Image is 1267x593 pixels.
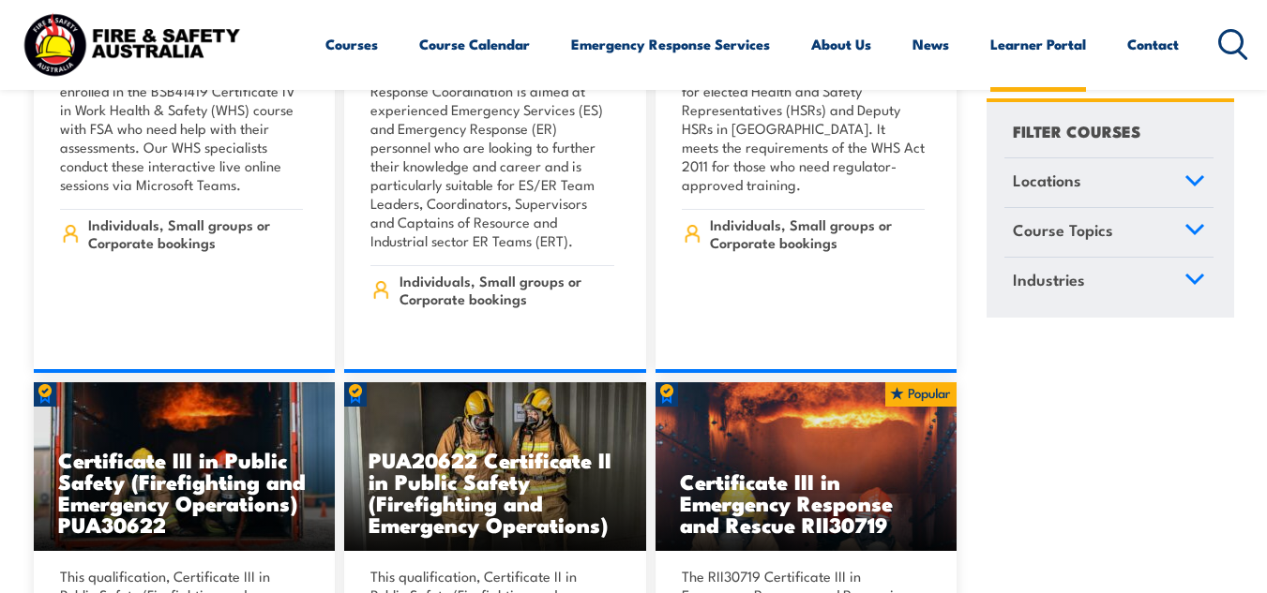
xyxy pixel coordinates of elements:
span: Individuals, Small groups or Corporate bookings [710,215,925,251]
a: Locations [1004,158,1214,207]
h3: Certificate III in Emergency Response and Rescue RII30719 [680,470,933,535]
span: Course Topics [1013,217,1113,243]
a: Certificate III in Emergency Response and Rescue RII30719 [656,382,958,551]
a: Courses [325,22,378,67]
a: News [913,22,949,67]
span: Locations [1013,168,1081,193]
a: Industries [1004,257,1214,305]
h3: PUA20622 Certificate II in Public Safety (Firefighting and Emergency Operations) [369,449,622,535]
p: RII41319 Certificate IV in Emergency Response Coordination is aimed at experienced Emergency Serv... [370,63,614,250]
p: This SafeWork NSW approved course is for elected Health and Safety Representatives (HSRs) and Dep... [682,63,926,194]
h4: FILTER COURSES [1013,118,1140,143]
span: Individuals, Small groups or Corporate bookings [400,272,614,307]
span: Industries [1013,266,1085,291]
p: These Q&A sessions are for students enrolled in the BSB41419 Certificate IV in Work Health & Safe... [60,63,304,194]
img: Mines Rescue & Public Safety COURSES [34,382,336,551]
a: Contact [1127,22,1179,67]
a: Learner Portal [990,22,1086,67]
a: Course Calendar [419,22,530,67]
img: Live Fire Flashover Cell [656,382,958,551]
a: Emergency Response Services [571,22,770,67]
h3: Certificate III in Public Safety (Firefighting and Emergency Operations) PUA30622 [58,449,311,535]
span: Individuals, Small groups or Corporate bookings [88,215,303,251]
a: Course Topics [1004,208,1214,257]
a: Certificate III in Public Safety (Firefighting and Emergency Operations) PUA30622 [34,382,336,551]
img: Open Circuit Breathing Apparatus Training [344,382,646,551]
a: About Us [811,22,871,67]
a: PUA20622 Certificate II in Public Safety (Firefighting and Emergency Operations) [344,382,646,551]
